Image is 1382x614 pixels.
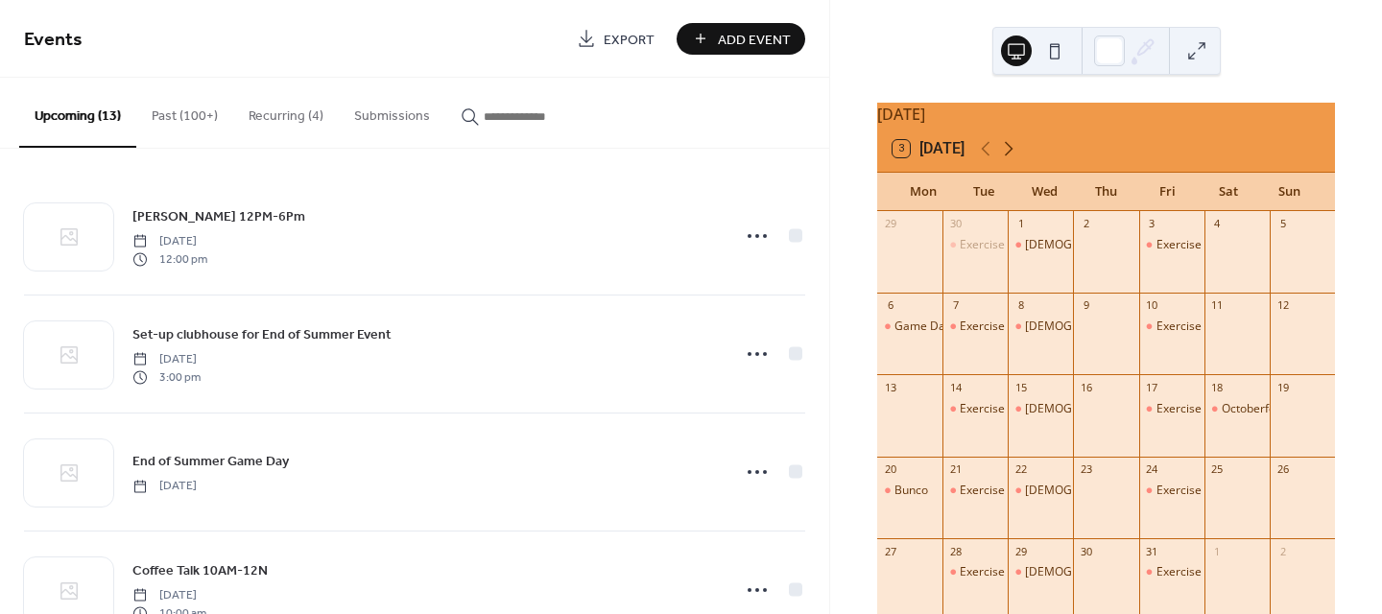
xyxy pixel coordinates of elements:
div: Bible Study 7PM [1008,401,1073,417]
a: Export [562,23,669,55]
span: [DATE] [132,478,197,495]
div: 5 [1275,217,1290,231]
div: 1 [1210,544,1225,558]
div: Exercise Class 8:30 AM [960,319,1084,335]
button: Add Event [677,23,805,55]
a: [PERSON_NAME] 12PM-6Pm [132,205,305,227]
div: 4 [1210,217,1225,231]
div: 20 [883,462,897,477]
div: [DEMOGRAPHIC_DATA] Study 7PM [1025,319,1211,335]
div: Exercise Class 8:30 AM [942,401,1008,417]
div: Exercise Class 8:30 AM [942,237,1008,253]
div: Sun [1258,173,1320,211]
div: Exercise Class 8:30 AM [1139,319,1204,335]
div: 8 [1013,298,1028,313]
a: End of Summer Game Day [132,450,289,472]
div: 15 [1013,380,1028,394]
div: Fri [1136,173,1198,211]
div: Wed [1014,173,1076,211]
div: 11 [1210,298,1225,313]
div: [DEMOGRAPHIC_DATA] Study 7PM [1025,237,1211,253]
button: Submissions [339,78,445,146]
span: 12:00 pm [132,250,207,268]
div: 2 [1275,544,1290,558]
div: 29 [1013,544,1028,558]
div: Sat [1198,173,1259,211]
div: Mon [893,173,954,211]
div: Exercise Class 8:30 AM [1156,564,1280,580]
span: Add Event [718,30,791,50]
div: [DEMOGRAPHIC_DATA] Study 7PM [1025,483,1211,499]
div: Exercise Class 8:30 AM [1156,483,1280,499]
button: Upcoming (13) [19,78,136,148]
div: 30 [948,217,963,231]
div: Bible Study 7PM [1008,319,1073,335]
div: Exercise Class 8:30 AM [1139,237,1204,253]
span: [DATE] [132,587,206,604]
div: 24 [1145,462,1159,477]
span: [PERSON_NAME] 12PM-6Pm [132,207,305,227]
div: 23 [1079,462,1093,477]
div: Exercise Class 8:30 AM [1139,564,1204,580]
div: 19 [1275,380,1290,394]
div: 16 [1079,380,1093,394]
div: 1 [1013,217,1028,231]
div: 18 [1210,380,1225,394]
div: [DEMOGRAPHIC_DATA] Study 7PM [1025,401,1211,417]
div: Exercise Class 8:30 AM [1139,483,1204,499]
div: 12 [1275,298,1290,313]
div: Exercise Class 8:30 AM [960,401,1084,417]
div: 29 [883,217,897,231]
div: Octoberfest [1204,401,1270,417]
div: 31 [1145,544,1159,558]
div: 2 [1079,217,1093,231]
div: [DATE] [877,103,1335,126]
div: Bunco [877,483,942,499]
div: Exercise Class 8:30 AM [960,237,1084,253]
div: Exercise Class 8:30 AM [1139,401,1204,417]
div: 30 [1079,544,1093,558]
div: 21 [948,462,963,477]
div: 26 [1275,462,1290,477]
div: 10 [1145,298,1159,313]
div: Game Day 2-4 PM [877,319,942,335]
div: Exercise Class 8:30 AM [942,564,1008,580]
span: [DATE] [132,351,201,368]
div: Exercise Class 8:30 AM [1156,319,1280,335]
a: Coffee Talk 10AM-12N [132,559,268,581]
a: Set-up clubhouse for End of Summer Event [132,323,392,345]
button: Recurring (4) [233,78,339,146]
span: Export [604,30,655,50]
div: Exercise Class 8:30 AM [942,319,1008,335]
div: 27 [883,544,897,558]
div: 22 [1013,462,1028,477]
div: Exercise Class 8:30 AM [1156,401,1280,417]
div: Exercise Class 8:30 AM [960,564,1084,580]
div: Bible Study 7PM [1008,483,1073,499]
span: End of Summer Game Day [132,452,289,472]
div: 14 [948,380,963,394]
div: 9 [1079,298,1093,313]
span: Set-up clubhouse for End of Summer Event [132,325,392,345]
button: Past (100+) [136,78,233,146]
div: Exercise Class 8:30 AM [960,483,1084,499]
span: 3:00 pm [132,368,201,386]
span: Coffee Talk 10AM-12N [132,561,268,581]
div: Game Day 2-4 PM [894,319,991,335]
div: 17 [1145,380,1159,394]
div: 3 [1145,217,1159,231]
div: Bunco [894,483,928,499]
div: 13 [883,380,897,394]
div: Bible Study 7PM [1008,237,1073,253]
div: 28 [948,544,963,558]
div: Thu [1076,173,1137,211]
span: [DATE] [132,233,207,250]
div: [DEMOGRAPHIC_DATA] Study 7PM [1025,564,1211,580]
button: 3[DATE] [886,135,971,162]
span: Events [24,21,83,59]
div: 25 [1210,462,1225,477]
div: Bible Study 7PM [1008,564,1073,580]
div: Octoberfest [1222,401,1285,417]
div: 7 [948,298,963,313]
